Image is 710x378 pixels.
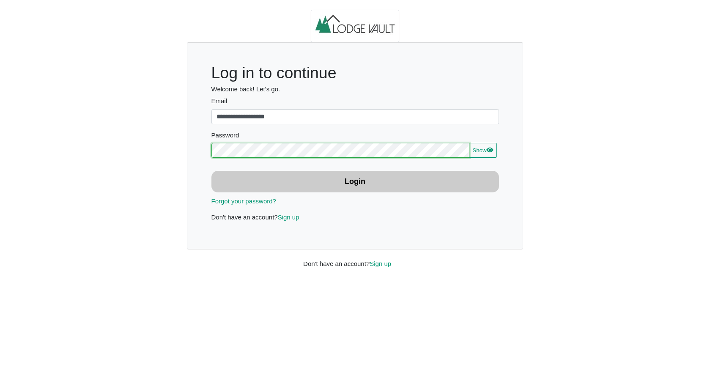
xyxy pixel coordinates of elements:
[345,177,365,186] b: Login
[211,96,499,106] label: Email
[211,213,499,222] p: Don't have an account?
[211,197,276,205] a: Forgot your password?
[211,63,499,82] h1: Log in to continue
[297,249,413,268] div: Don't have an account?
[211,171,499,192] button: Login
[370,260,391,267] a: Sign up
[278,214,299,221] a: Sign up
[469,143,497,158] button: Showeye fill
[311,10,400,43] img: logo.2b93711c.jpg
[211,85,499,93] h6: Welcome back! Let's go.
[211,131,499,143] legend: Password
[486,146,493,153] svg: eye fill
